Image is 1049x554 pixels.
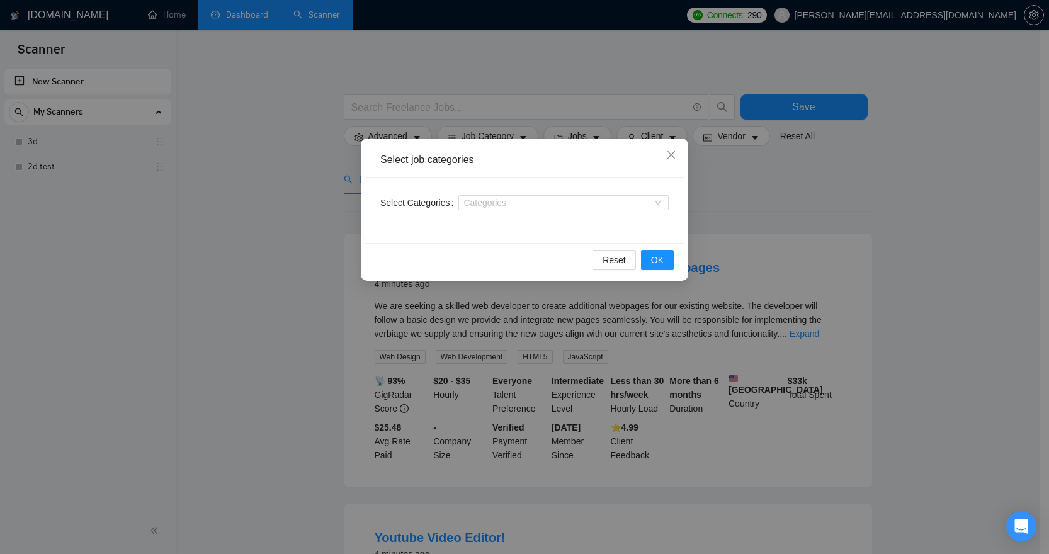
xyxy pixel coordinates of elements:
[380,153,669,167] div: Select job categories
[593,250,636,270] button: Reset
[666,150,676,160] span: close
[654,138,688,172] button: Close
[641,250,674,270] button: OK
[603,253,626,267] span: Reset
[651,253,664,267] span: OK
[1006,511,1036,541] div: Open Intercom Messenger
[380,193,458,213] label: Select Categories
